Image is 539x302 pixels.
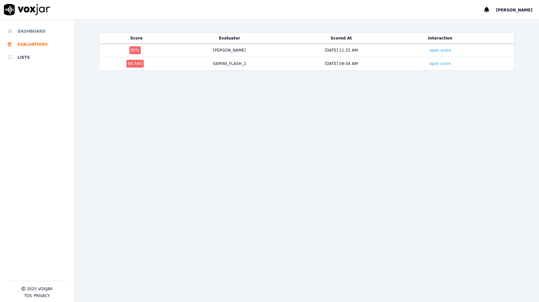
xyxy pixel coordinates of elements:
[213,61,246,66] div: GEMINI_FLASH_2
[496,8,532,12] span: [PERSON_NAME]
[24,293,32,298] button: TOS
[126,60,144,68] div: 94.74 %
[325,48,358,53] div: [DATE] 11:25 AM
[325,61,358,66] div: [DATE] 09:04 AM
[8,38,66,51] a: Evaluations
[430,61,451,66] a: open score
[213,48,246,53] div: [PERSON_NAME]
[331,36,352,41] button: Scored At
[4,4,50,15] img: voxjar logo
[27,286,53,292] p: 2025 Voxjar
[129,46,141,54] div: 85 %
[8,25,66,38] a: Dashboard
[428,36,452,41] button: Interaction
[219,36,240,41] button: Evaluator
[130,36,142,41] button: Score
[8,51,66,64] a: Lists
[496,6,539,14] button: [PERSON_NAME]
[430,48,451,53] a: open score
[34,293,50,298] button: Privacy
